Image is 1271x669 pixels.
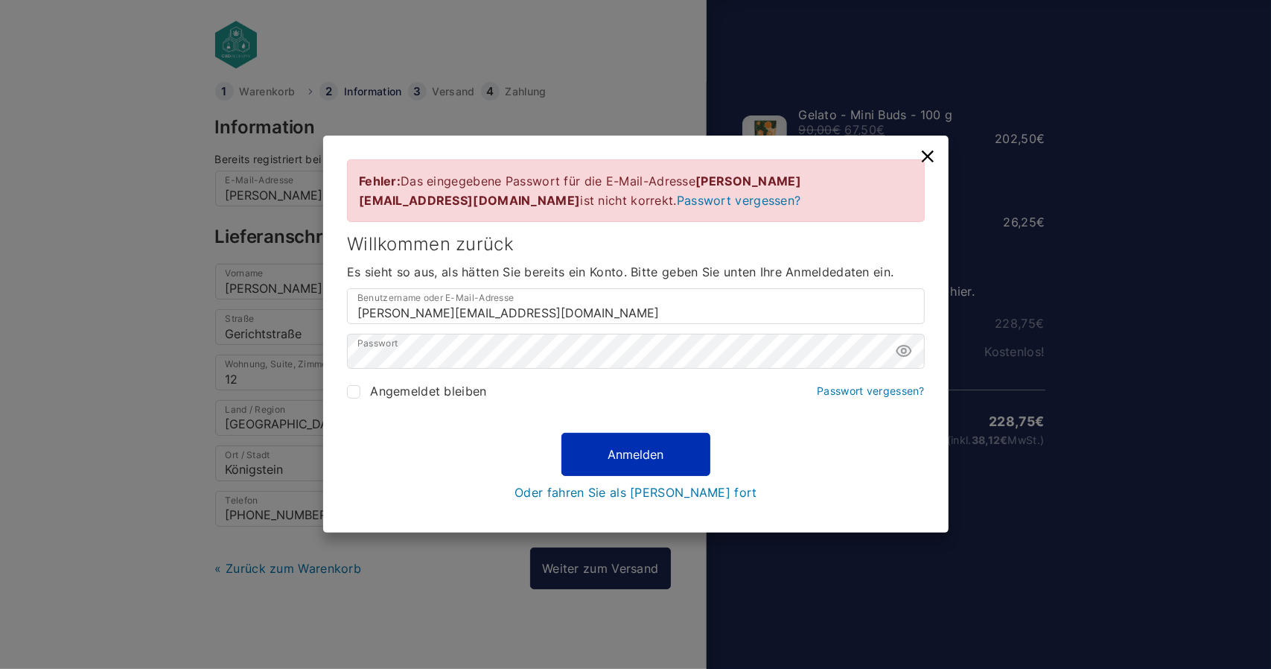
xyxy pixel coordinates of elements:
input: Angemeldet bleiben [347,385,360,399]
a: Passwort vergessen? [817,384,925,397]
strong: Fehler: [359,174,401,188]
a: Passwort vergessen? [676,193,800,208]
input: Benutzername oder E-Mail-Adresse [347,289,925,325]
div: Das eingegebene Passwort für die E-Mail-Adresse ist nicht korrekt. [359,171,913,210]
h3: Willkommen zurück [347,234,925,255]
span: Es sieht so aus, als hätten Sie bereits ein Konto. Bitte geben Sie unten Ihre Anmeldedaten ein. [347,265,925,279]
span: Angemeldet bleiben [370,384,486,399]
a: Oder fahren Sie als [PERSON_NAME] fort [515,486,756,499]
strong: [PERSON_NAME][EMAIL_ADDRESS][DOMAIN_NAME] [359,174,801,208]
button: Anmelden [561,433,710,476]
